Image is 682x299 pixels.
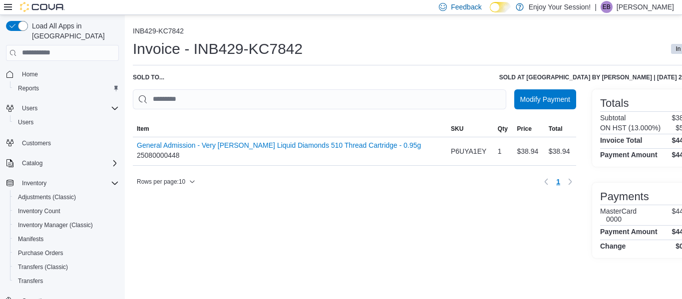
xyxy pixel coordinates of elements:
a: Users [14,116,37,128]
span: Load All Apps in [GEOGRAPHIC_DATA] [28,21,119,41]
a: Transfers [14,275,47,287]
h6: ON HST (13.000%) [600,124,661,132]
span: Item [137,125,149,133]
button: Modify Payment [514,89,576,109]
span: Qty [498,125,508,133]
input: This is a search bar. As you type, the results lower in the page will automatically filter. [133,89,506,109]
span: Catalog [22,159,42,167]
button: Transfers [10,274,123,288]
span: Manifests [18,235,43,243]
h4: Change [600,242,626,250]
h3: Payments [600,191,649,203]
button: Inventory Manager (Classic) [10,218,123,232]
button: Manifests [10,232,123,246]
span: Price [517,125,532,133]
button: INB429-KC7842 [133,27,184,35]
span: Reports [14,82,119,94]
a: Adjustments (Classic) [14,191,80,203]
span: Inventory Manager (Classic) [14,219,119,231]
span: Purchase Orders [14,247,119,259]
span: Manifests [14,233,119,245]
span: Inventory [18,177,119,189]
button: Next page [564,176,576,188]
span: Users [18,102,119,114]
p: Enjoy Your Session! [529,1,591,13]
span: Transfers [14,275,119,287]
ul: Pagination for table: MemoryTable from EuiInMemoryTable [552,174,564,190]
button: Catalog [2,156,123,170]
a: Manifests [14,233,47,245]
a: Purchase Orders [14,247,67,259]
span: 1 [556,177,560,187]
button: Item [133,121,447,137]
a: Home [18,68,42,80]
h1: Invoice - INB429-KC7842 [133,39,303,59]
button: Reports [10,81,123,95]
h6: 0000 [606,215,637,223]
button: Previous page [540,176,552,188]
button: Qty [494,121,513,137]
a: Inventory Count [14,205,64,217]
h6: Subtotal [600,114,626,122]
span: Inventory Count [14,205,119,217]
div: $38.94 [513,141,545,161]
button: Transfers (Classic) [10,260,123,274]
button: Purchase Orders [10,246,123,260]
div: Eve Bachmeier [601,1,613,13]
h4: Payment Amount [600,151,658,159]
span: Dark Mode [490,12,490,13]
button: Inventory Count [10,204,123,218]
button: Adjustments (Classic) [10,190,123,204]
span: Transfers [18,277,43,285]
h4: Invoice Total [600,136,643,144]
button: Total [545,121,576,137]
button: Customers [2,135,123,150]
a: Customers [18,137,55,149]
span: Rows per page : 10 [137,178,185,186]
button: Users [2,101,123,115]
a: Transfers (Classic) [14,261,72,273]
button: Page 1 of 1 [552,174,564,190]
span: Users [14,116,119,128]
button: Rows per page:10 [133,176,199,188]
span: Modify Payment [520,94,570,104]
a: Reports [14,82,43,94]
button: Home [2,67,123,81]
span: SKU [451,125,463,133]
img: Cova [20,2,65,12]
button: Price [513,121,545,137]
p: [PERSON_NAME] [617,1,674,13]
button: Catalog [18,157,46,169]
span: Transfers (Classic) [14,261,119,273]
button: SKU [447,121,494,137]
div: $38.94 [545,141,576,161]
a: Inventory Manager (Classic) [14,219,97,231]
span: Reports [18,84,39,92]
button: General Admission - Very [PERSON_NAME] Liquid Diamonds 510 Thread Cartridge - 0.95g [137,141,421,149]
div: 1 [494,141,513,161]
div: Sold to ... [133,73,164,81]
span: Purchase Orders [18,249,63,257]
span: P6UYA1EY [451,145,486,157]
button: Inventory [18,177,50,189]
h4: Payment Amount [600,228,658,236]
span: Inventory Count [18,207,60,215]
span: Home [22,70,38,78]
nav: Pagination for table: MemoryTable from EuiInMemoryTable [540,174,576,190]
span: Total [549,125,563,133]
input: Dark Mode [490,2,511,12]
div: 25080000448 [137,141,421,161]
h3: Totals [600,97,629,109]
span: Users [22,104,37,112]
p: | [595,1,597,13]
span: Catalog [18,157,119,169]
h6: MasterCard [600,207,637,215]
span: Adjustments (Classic) [18,193,76,201]
span: Home [18,68,119,80]
button: Users [10,115,123,129]
span: Inventory [22,179,46,187]
button: Inventory [2,176,123,190]
span: Feedback [451,2,481,12]
button: Users [18,102,41,114]
span: Inventory Manager (Classic) [18,221,93,229]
